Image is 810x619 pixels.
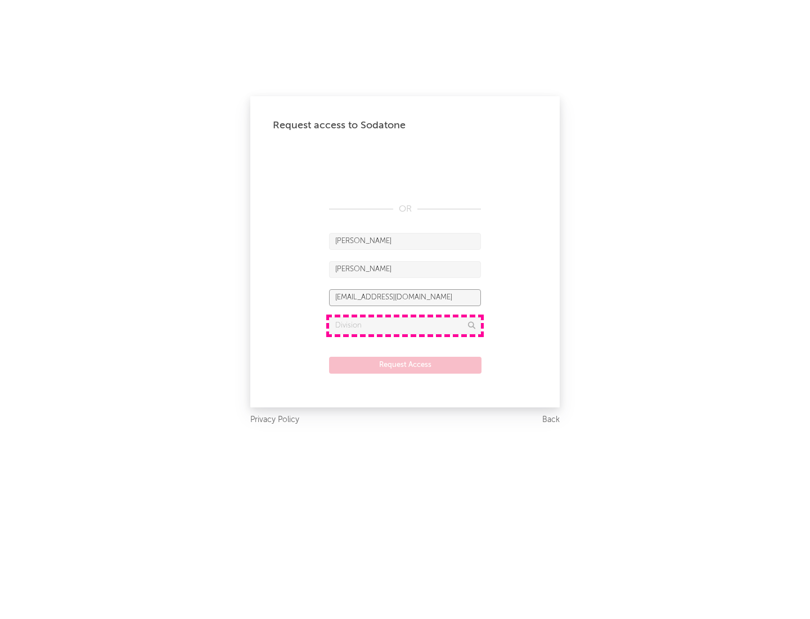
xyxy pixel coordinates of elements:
[329,317,481,334] input: Division
[329,203,481,216] div: OR
[329,261,481,278] input: Last Name
[250,413,299,427] a: Privacy Policy
[329,289,481,306] input: Email
[273,119,537,132] div: Request access to Sodatone
[329,233,481,250] input: First Name
[542,413,560,427] a: Back
[329,357,481,374] button: Request Access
